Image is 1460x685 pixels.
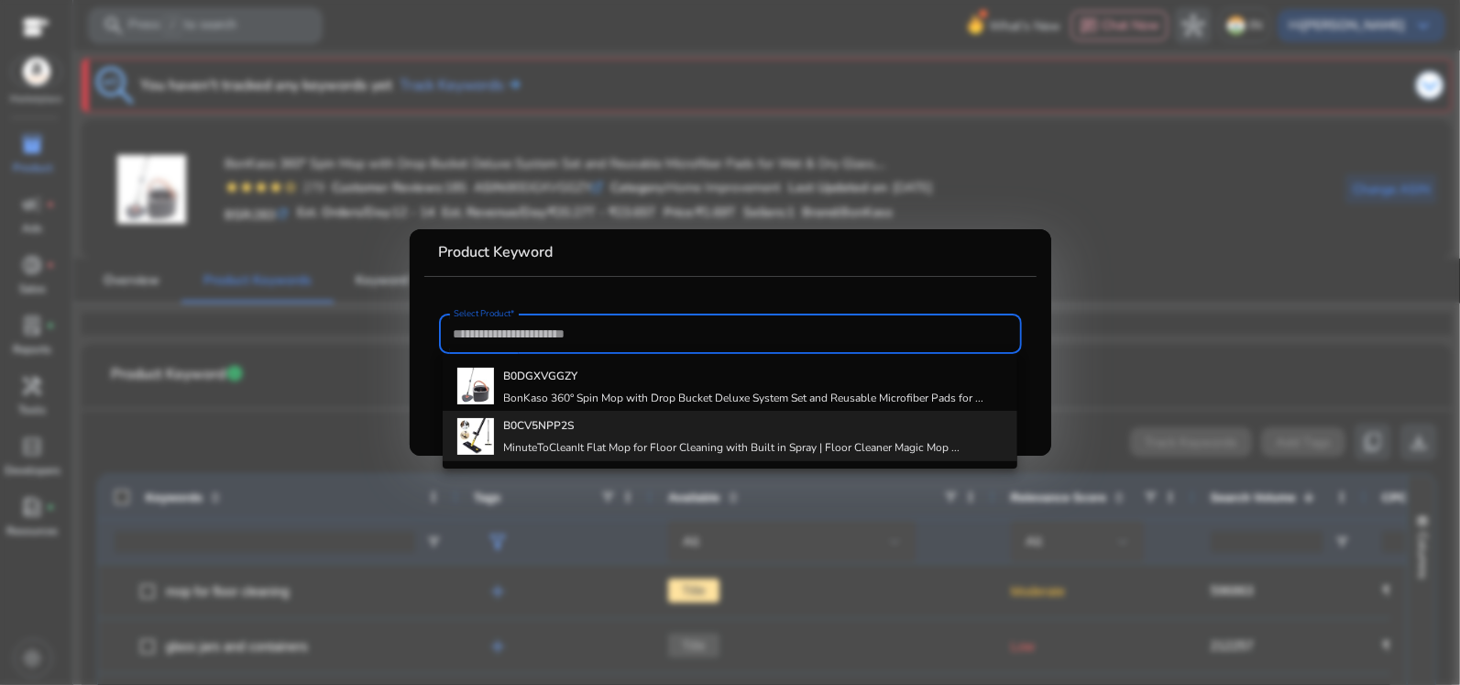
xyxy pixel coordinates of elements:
[503,418,574,433] b: B0CV5NPP2S
[503,369,577,383] b: B0DGXVGGZY
[439,242,554,262] b: Product Keyword
[457,418,494,455] img: 41n7Oog0P-L._SS100_.jpg
[454,307,515,320] mat-label: Select Product*
[457,368,494,404] img: 31WuFi3596L._SS100_.jpg
[503,391,983,405] h4: BonKaso 360° Spin Mop with Drop Bucket Deluxe System Set and Reusable Microfiber Pads for ...
[503,440,960,455] h4: MinuteToCleanIt Flat Mop for Floor Cleaning with Built in Spray | Floor Cleaner Magic Mop ...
